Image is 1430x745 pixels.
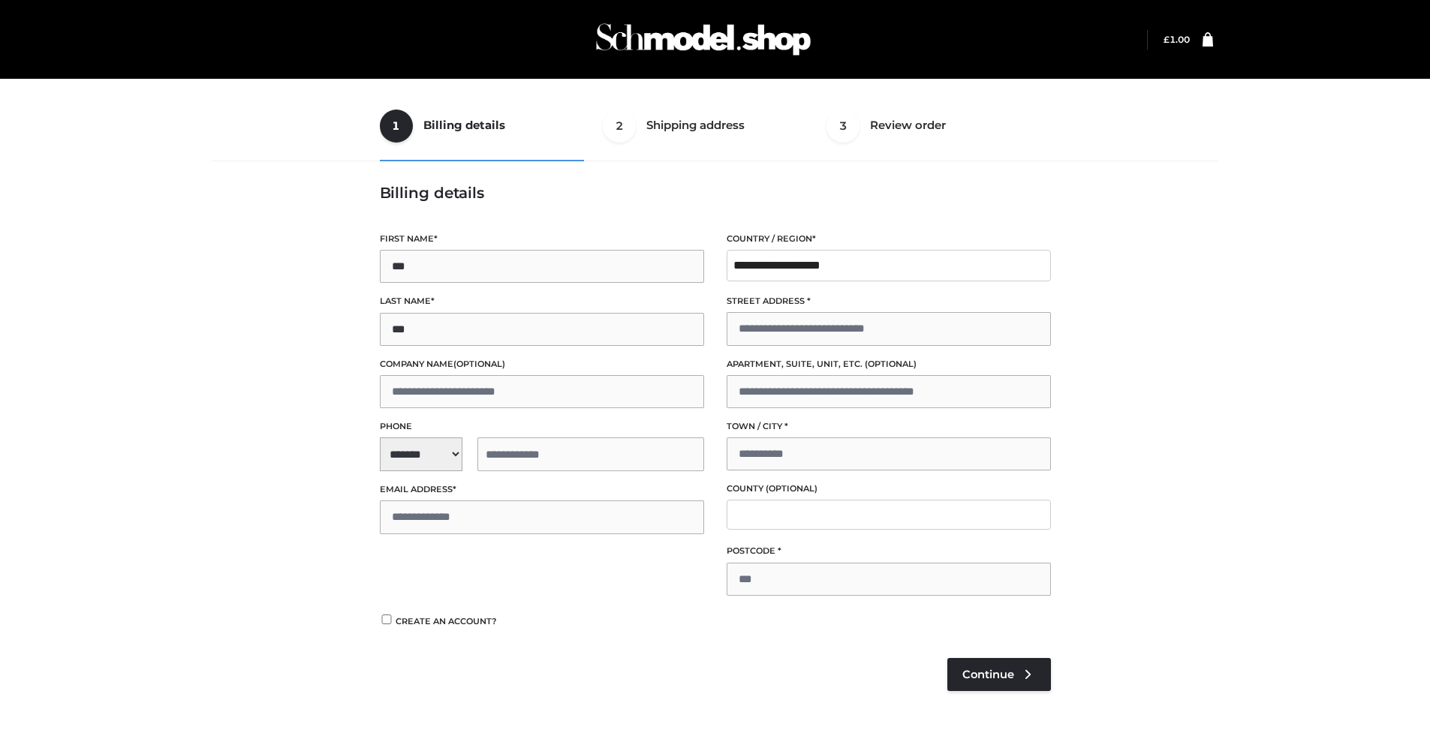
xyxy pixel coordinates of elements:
[727,357,1051,371] label: Apartment, suite, unit, etc.
[727,294,1051,308] label: Street address
[727,544,1051,558] label: Postcode
[396,616,497,626] span: Create an account?
[453,359,505,369] span: (optional)
[380,419,704,434] label: Phone
[380,357,704,371] label: Company name
[727,419,1051,434] label: Town / City
[766,483,817,494] span: (optional)
[380,482,704,497] label: Email address
[380,614,393,624] input: Create an account?
[591,10,816,69] img: Schmodel Admin 964
[962,668,1014,681] span: Continue
[380,232,704,246] label: First name
[947,658,1051,691] a: Continue
[1164,34,1190,45] bdi: 1.00
[1164,34,1170,45] span: £
[1164,34,1190,45] a: £1.00
[380,184,1051,202] h3: Billing details
[727,482,1051,496] label: County
[865,359,917,369] span: (optional)
[380,294,704,308] label: Last name
[727,232,1051,246] label: Country / Region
